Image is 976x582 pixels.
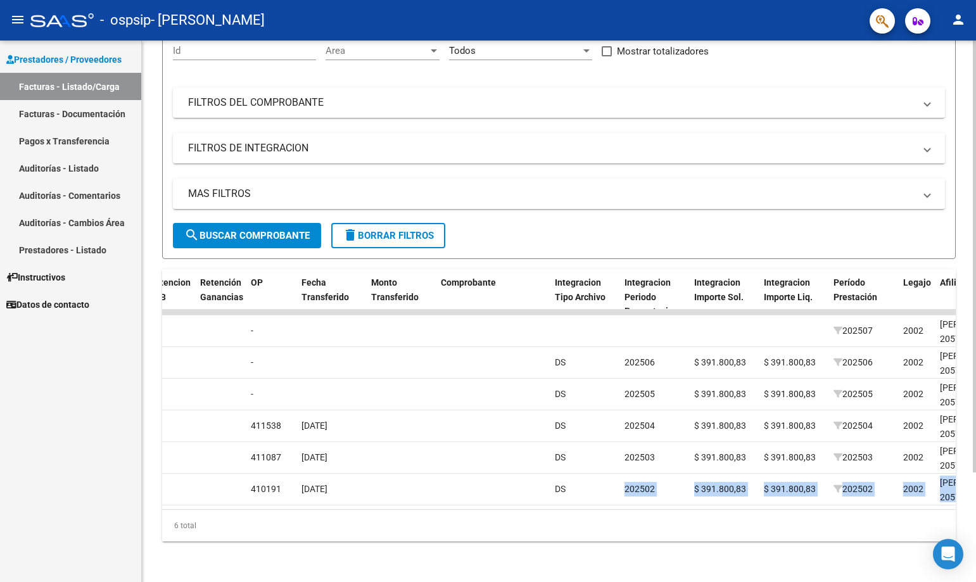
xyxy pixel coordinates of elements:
span: 411087 [251,452,281,462]
span: Area [326,45,428,56]
span: 202507 [833,326,873,336]
span: 202505 [833,389,873,399]
mat-icon: search [184,227,200,243]
span: 202502 [833,484,873,494]
span: 202506 [624,357,655,367]
span: Borrar Filtros [343,230,434,241]
span: 202502 [624,484,655,494]
span: DS [555,452,566,462]
button: Buscar Comprobante [173,223,321,248]
span: Período Prestación [833,277,877,302]
span: DS [555,484,566,494]
mat-panel-title: FILTROS DE INTEGRACION [188,141,915,155]
span: Todos [449,45,476,56]
span: $ 391.800,83 [694,421,746,431]
span: [DATE] [301,484,327,494]
mat-icon: delete [343,227,358,243]
div: 2002 [903,355,923,370]
span: Afiliado [940,277,972,288]
span: $ 391.800,83 [764,421,816,431]
div: 6 total [162,510,956,541]
span: 202504 [624,421,655,431]
span: - [251,326,253,336]
span: - ospsip [100,6,151,34]
span: $ 391.800,83 [764,484,816,494]
span: - [251,357,253,367]
span: - [251,389,253,399]
span: $ 391.800,83 [694,484,746,494]
span: DS [555,357,566,367]
span: Mostrar totalizadores [617,44,709,59]
span: [DATE] [301,452,327,462]
span: Prestadores / Proveedores [6,53,122,66]
datatable-header-cell: Período Prestación [828,269,898,325]
span: DS [555,389,566,399]
span: 202506 [833,357,873,367]
button: Borrar Filtros [331,223,445,248]
span: $ 391.800,83 [764,452,816,462]
div: 2002 [903,419,923,433]
datatable-header-cell: Integracion Importe Liq. [759,269,828,325]
mat-icon: menu [10,12,25,27]
span: $ 391.800,83 [764,389,816,399]
div: 2002 [903,450,923,465]
span: Comprobante [441,277,496,288]
span: DS [555,421,566,431]
span: $ 391.800,83 [694,452,746,462]
datatable-header-cell: OP [246,269,296,325]
span: Buscar Comprobante [184,230,310,241]
span: Fecha Transferido [301,277,349,302]
span: 411538 [251,421,281,431]
span: 202505 [624,389,655,399]
span: 202503 [833,452,873,462]
span: $ 391.800,83 [764,357,816,367]
datatable-header-cell: Integracion Importe Sol. [689,269,759,325]
span: - [PERSON_NAME] [151,6,265,34]
mat-expansion-panel-header: FILTROS DEL COMPROBANTE [173,87,945,118]
span: Integracion Importe Sol. [694,277,744,302]
span: OP [251,277,263,288]
span: Retencion IIBB [149,277,191,302]
datatable-header-cell: Monto Transferido [366,269,436,325]
datatable-header-cell: Comprobante [436,269,550,325]
span: 410191 [251,484,281,494]
span: Legajo [903,277,931,288]
span: [DATE] [301,421,327,431]
mat-expansion-panel-header: FILTROS DE INTEGRACION [173,133,945,163]
span: $ 391.800,83 [694,389,746,399]
mat-panel-title: MAS FILTROS [188,187,915,201]
mat-panel-title: FILTROS DEL COMPROBANTE [188,96,915,110]
mat-expansion-panel-header: MAS FILTROS [173,179,945,209]
div: 2002 [903,324,923,338]
span: Integracion Importe Liq. [764,277,813,302]
datatable-header-cell: Integracion Tipo Archivo [550,269,619,325]
mat-icon: person [951,12,966,27]
datatable-header-cell: Legajo [898,269,935,325]
span: Integracion Periodo Presentacion [624,277,678,317]
span: $ 391.800,83 [694,357,746,367]
div: 2002 [903,482,923,497]
span: Retención Ganancias [200,277,243,302]
datatable-header-cell: Integracion Periodo Presentacion [619,269,689,325]
datatable-header-cell: Retención Ganancias [195,269,246,325]
span: 202504 [833,421,873,431]
span: Integracion Tipo Archivo [555,277,605,302]
div: Open Intercom Messenger [933,539,963,569]
datatable-header-cell: Retencion IIBB [144,269,195,325]
datatable-header-cell: Fecha Transferido [296,269,366,325]
span: Monto Transferido [371,277,419,302]
span: Instructivos [6,270,65,284]
span: Datos de contacto [6,298,89,312]
span: 202503 [624,452,655,462]
div: 2002 [903,387,923,402]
